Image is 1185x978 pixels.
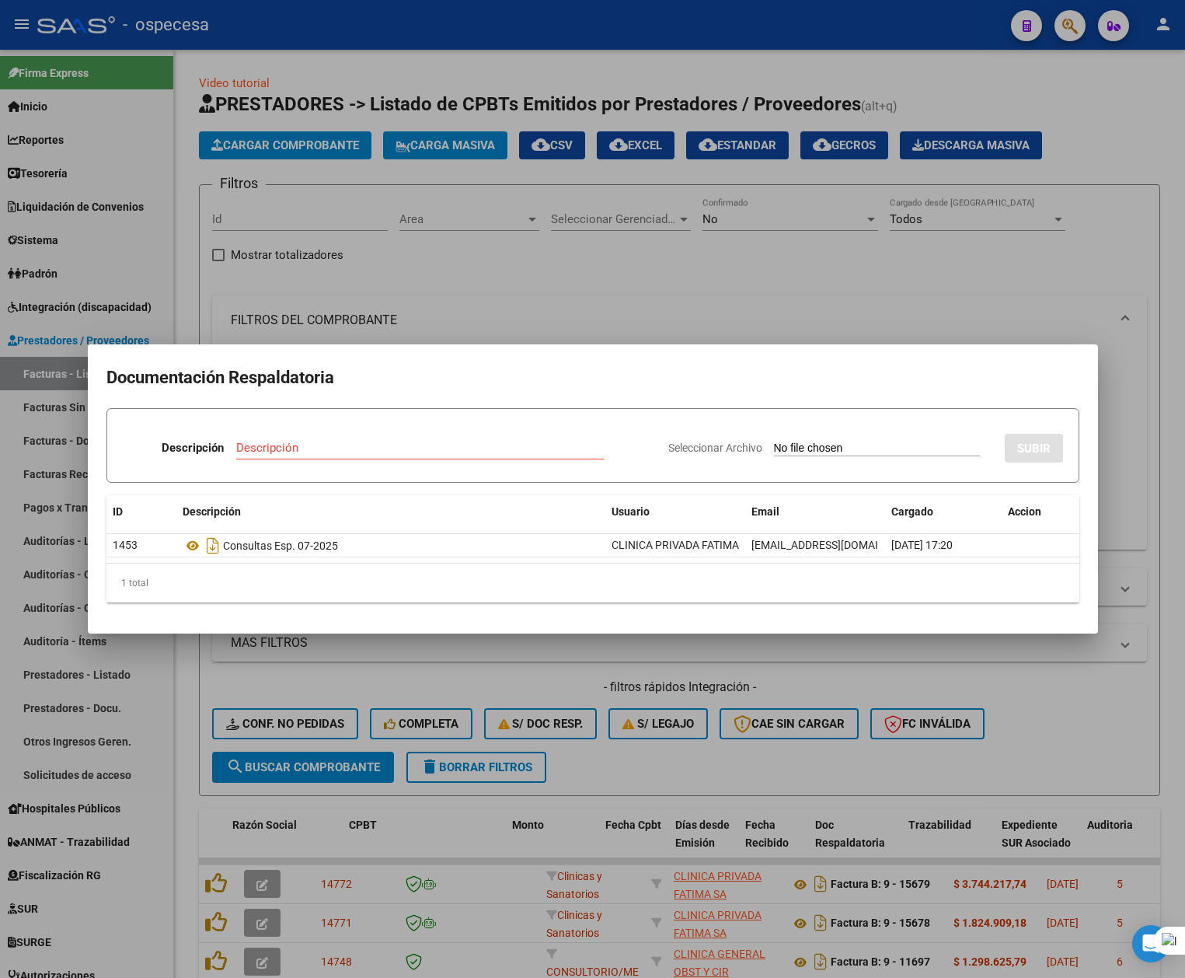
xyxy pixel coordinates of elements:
span: Usuario [612,505,650,518]
span: ID [113,505,123,518]
span: Accion [1008,505,1041,518]
span: CLINICA PRIVADA FATIMA S.A [612,539,758,551]
button: SUBIR [1005,434,1063,463]
p: Descripción [162,439,224,457]
span: [DATE] 17:20 [891,539,953,551]
span: Email [751,505,779,518]
datatable-header-cell: Accion [1002,495,1079,529]
datatable-header-cell: ID [106,495,176,529]
div: Open Intercom Messenger [1132,925,1169,962]
span: SUBIR [1017,442,1051,456]
span: Cargado [891,505,933,518]
span: 1453 [113,539,138,551]
span: Descripción [183,505,241,518]
span: [EMAIL_ADDRESS][DOMAIN_NAME] [751,539,924,551]
div: 1 total [106,564,1079,603]
datatable-header-cell: Cargado [885,495,1002,529]
h2: Documentación Respaldatoria [106,363,1079,393]
datatable-header-cell: Email [745,495,885,529]
datatable-header-cell: Descripción [176,495,605,529]
datatable-header-cell: Usuario [605,495,745,529]
div: Consultas Esp. 07-2025 [183,533,599,558]
span: Seleccionar Archivo [668,442,762,454]
i: Descargar documento [203,533,223,558]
